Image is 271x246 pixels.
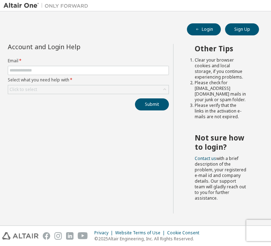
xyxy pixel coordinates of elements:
[10,87,37,92] div: Click to select
[8,77,169,83] label: Select what you need help with
[4,2,92,9] img: Altair One
[78,232,88,240] img: youtube.svg
[195,103,246,120] li: Please verify that the links in the activation e-mails are not expired.
[167,230,204,236] div: Cookie Consent
[66,232,73,240] img: linkedin.svg
[195,44,246,53] h2: Other Tips
[94,230,115,236] div: Privacy
[225,23,259,35] button: Sign Up
[8,85,169,94] div: Click to select
[135,98,169,110] button: Submit
[195,80,246,103] li: Please check for [EMAIL_ADDRESS][DOMAIN_NAME] mails in your junk or spam folder.
[115,230,167,236] div: Website Terms of Use
[195,155,246,201] span: with a brief description of the problem, your registered e-mail id and company details. Our suppo...
[8,58,169,64] label: Email
[54,232,62,240] img: instagram.svg
[43,232,50,240] img: facebook.svg
[2,232,39,240] img: altair_logo.svg
[195,57,246,80] li: Clear your browser cookies and local storage, if you continue experiencing problems.
[94,236,204,242] p: © 2025 Altair Engineering, Inc. All Rights Reserved.
[8,44,137,50] div: Account and Login Help
[195,133,246,152] h2: Not sure how to login?
[195,155,216,161] a: Contact us
[187,23,221,35] button: Login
